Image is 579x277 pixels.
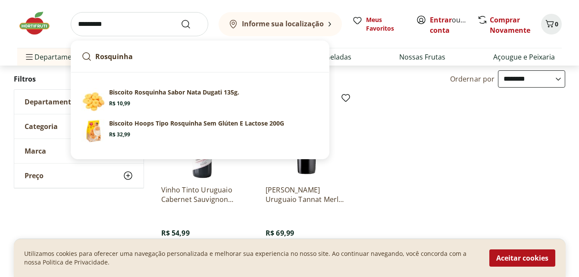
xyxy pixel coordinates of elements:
[555,20,558,28] span: 0
[490,15,530,35] a: Comprar Novamente
[366,16,406,33] span: Meus Favoritos
[78,48,322,65] a: Rosquinha
[81,88,106,112] img: Biscoito Rosquinha Sabor Nata Dugati 135g
[95,52,133,61] strong: Rosquinha
[450,74,495,84] label: Ordernar por
[430,15,452,25] a: Entrar
[14,90,144,114] button: Departamento
[71,12,208,36] input: search
[109,88,239,97] p: Biscoito Rosquinha Sabor Nata Dugati 135g.
[489,249,555,267] button: Aceitar cookies
[219,12,342,36] button: Informe sua localização
[78,85,322,116] a: Biscoito Rosquinha Sabor Nata Dugati 135gBiscoito Rosquinha Sabor Nata Dugati 135g.R$ 10,99
[78,116,322,147] a: PrincipalBiscoito Hoops Tipo Rosquinha Sem Glúten E Lactose 200GR$ 32,99
[25,98,75,106] span: Departamento
[266,185,347,204] a: [PERSON_NAME] Uruguaio Tannat Merlot Elegido 750ml
[25,122,58,131] span: Categoria
[266,228,294,238] span: R$ 69,99
[541,14,562,35] button: Carrinho
[109,131,130,138] span: R$ 32,99
[109,100,130,107] span: R$ 10,99
[14,139,144,163] button: Marca
[161,185,243,204] a: Vinho Tinto Uruguaio Cabernet Sauvignon Juan Carrau 750ml
[14,70,144,88] h2: Filtros
[161,228,190,238] span: R$ 54,99
[24,47,86,67] span: Departamentos
[17,10,60,36] img: Hortifruti
[352,16,406,33] a: Meus Favoritos
[181,19,201,29] button: Submit Search
[430,15,468,35] span: ou
[24,47,34,67] button: Menu
[25,171,44,180] span: Preço
[430,15,477,35] a: Criar conta
[493,52,555,62] a: Açougue e Peixaria
[242,19,324,28] b: Informe sua localização
[399,52,445,62] a: Nossas Frutas
[14,164,144,188] button: Preço
[81,119,106,143] img: Principal
[25,147,46,155] span: Marca
[14,114,144,138] button: Categoria
[109,119,284,128] p: Biscoito Hoops Tipo Rosquinha Sem Glúten E Lactose 200G
[24,249,479,267] p: Utilizamos cookies para oferecer uma navegação personalizada e melhorar sua experiencia no nosso ...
